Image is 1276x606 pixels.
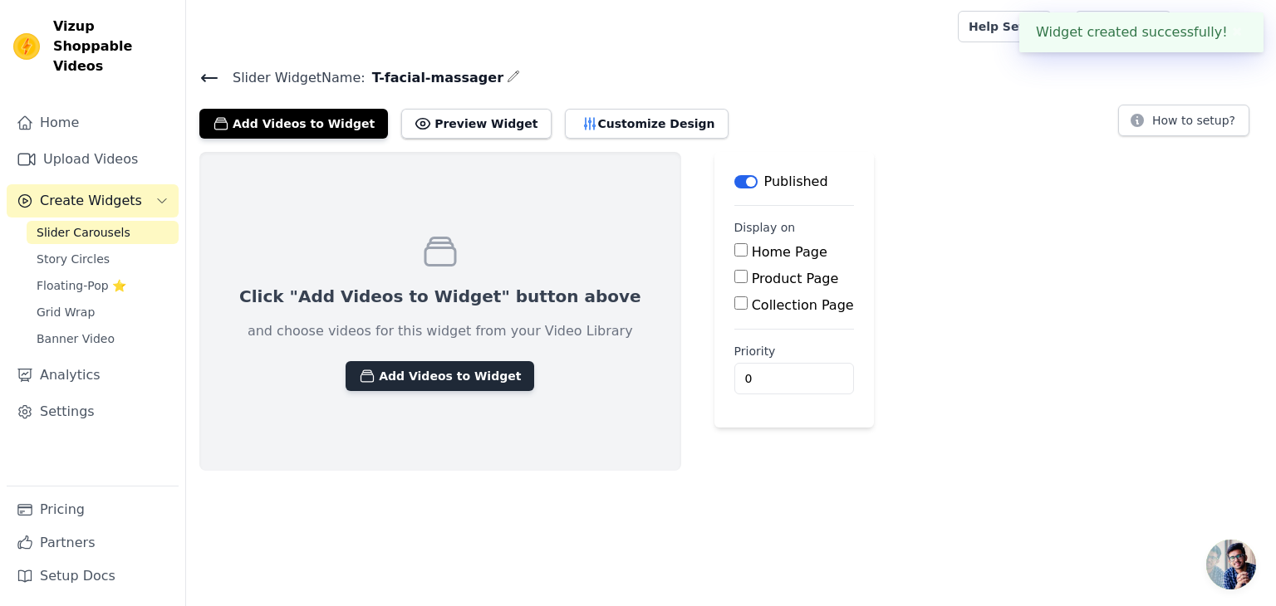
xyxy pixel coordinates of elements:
span: Slider Widget Name: [219,68,366,88]
span: Slider Carousels [37,224,130,241]
a: Story Circles [27,247,179,271]
label: Product Page [752,271,839,286]
p: Diaarp [1211,12,1263,42]
a: Analytics [7,359,179,392]
a: Settings [7,395,179,428]
button: Customize Design [565,109,729,139]
a: Help Setup [958,11,1052,42]
button: Close [1228,22,1247,42]
a: Book Demo [1075,11,1170,42]
a: Setup Docs [7,560,179,593]
span: Story Circles [37,251,110,267]
label: Collection Page [752,297,854,313]
a: Slider Carousels [27,221,179,244]
a: Partners [7,526,179,560]
button: Create Widgets [7,184,179,217]
span: Floating-Pop ⭐ [37,277,126,294]
p: Click "Add Videos to Widget" button above [239,285,641,308]
a: Floating-Pop ⭐ [27,274,179,297]
img: Vizup [13,33,40,60]
a: Pricing [7,493,179,526]
label: Priority [734,343,854,359]
label: Home Page [752,244,827,260]
a: Banner Video [27,327,179,350]
legend: Display on [734,219,796,236]
span: Create Widgets [40,191,142,211]
span: Banner Video [37,330,115,347]
span: Vizup Shoppable Videos [53,17,172,76]
button: How to setup? [1118,105,1249,136]
a: How to setup? [1118,116,1249,132]
div: Widget created successfully! [1019,12,1264,52]
p: Published [764,172,828,192]
div: Open chat [1206,540,1256,589]
button: Preview Widget [401,109,551,139]
p: and choose videos for this widget from your Video Library [248,321,633,341]
button: D Diaarp [1185,12,1263,42]
a: Grid Wrap [27,301,179,324]
span: Grid Wrap [37,304,95,320]
a: Upload Videos [7,143,179,176]
a: Home [7,106,179,139]
button: Add Videos to Widget [346,361,534,391]
button: Add Videos to Widget [199,109,388,139]
span: T-facial-massager [366,68,503,88]
div: Edit Name [507,66,520,89]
